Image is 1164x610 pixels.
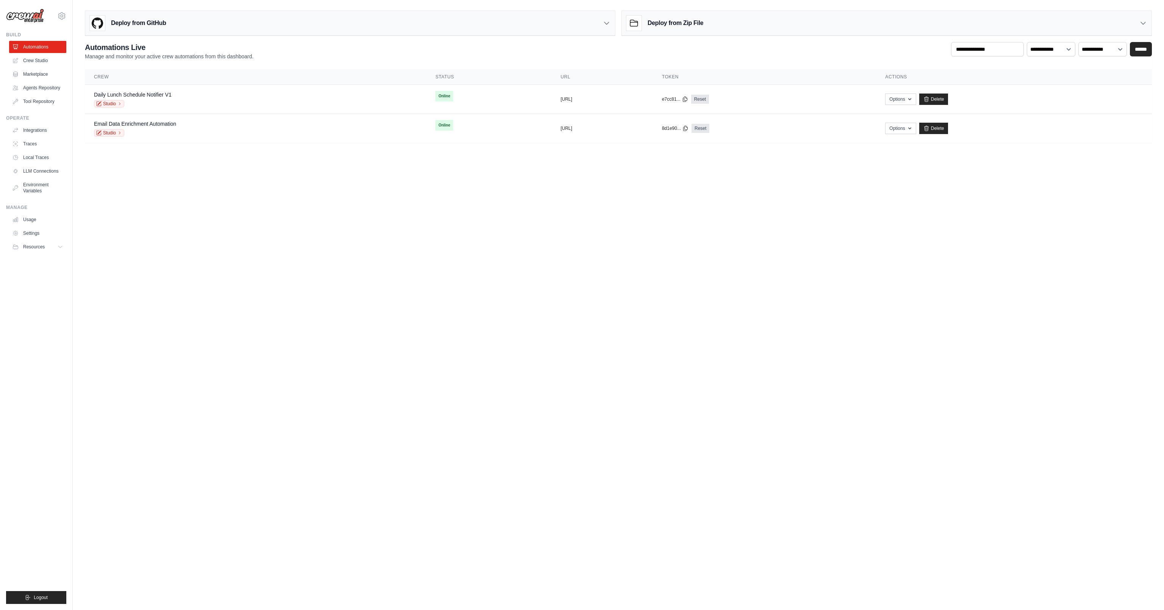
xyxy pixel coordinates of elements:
[9,165,66,177] a: LLM Connections
[9,179,66,197] a: Environment Variables
[90,16,105,31] img: GitHub Logo
[919,94,948,105] a: Delete
[648,19,703,28] h3: Deploy from Zip File
[9,41,66,53] a: Automations
[94,92,172,98] a: Daily Lunch Schedule Notifier V1
[94,129,124,137] a: Studio
[94,100,124,108] a: Studio
[85,42,253,53] h2: Automations Live
[9,151,66,164] a: Local Traces
[9,55,66,67] a: Crew Studio
[662,96,688,102] button: e7cc81...
[6,9,44,23] img: Logo
[885,123,916,134] button: Options
[6,591,66,604] button: Logout
[9,227,66,239] a: Settings
[876,69,1152,85] th: Actions
[919,123,948,134] a: Delete
[9,241,66,253] button: Resources
[662,125,688,131] button: 8d1e90...
[9,82,66,94] a: Agents Repository
[9,138,66,150] a: Traces
[435,120,453,131] span: Online
[692,124,709,133] a: Reset
[9,95,66,108] a: Tool Repository
[551,69,652,85] th: URL
[6,204,66,211] div: Manage
[111,19,166,28] h3: Deploy from GitHub
[23,244,45,250] span: Resources
[653,69,876,85] th: Token
[9,214,66,226] a: Usage
[435,91,453,101] span: Online
[34,594,48,601] span: Logout
[94,121,176,127] a: Email Data Enrichment Automation
[691,95,709,104] a: Reset
[9,124,66,136] a: Integrations
[85,53,253,60] p: Manage and monitor your active crew automations from this dashboard.
[885,94,916,105] button: Options
[426,69,551,85] th: Status
[85,69,426,85] th: Crew
[6,115,66,121] div: Operate
[9,68,66,80] a: Marketplace
[6,32,66,38] div: Build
